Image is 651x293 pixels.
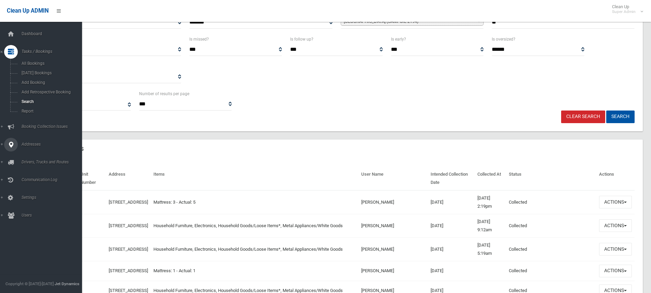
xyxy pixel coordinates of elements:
button: Actions [599,196,632,208]
a: [STREET_ADDRESS] [109,247,148,252]
td: Mattress: 3 - Actual: 5 [151,190,359,214]
td: Collected [506,237,596,261]
th: Intended Collection Date [428,167,475,190]
label: Is oversized? [492,35,515,43]
td: Household Furniture, Electronics, Household Goods/Loose Items*, Metal Appliances/White Goods [151,214,359,237]
span: Dashboard [19,31,87,36]
td: [DATE] 2:19pm [475,190,506,214]
span: All Bookings [19,61,81,66]
th: Unit Number [78,167,106,190]
span: Clean Up [609,4,642,14]
span: Communication Log [19,177,87,182]
strong: Jet Dynamics [55,281,79,286]
td: [DATE] [428,237,475,261]
td: Collected [506,261,596,281]
span: Users [19,213,87,218]
a: [STREET_ADDRESS] [109,223,148,228]
th: Actions [596,167,635,190]
a: [STREET_ADDRESS] [109,268,148,273]
td: [DATE] [428,190,475,214]
td: Collected [506,214,596,237]
td: Collected [506,190,596,214]
span: Copyright © [DATE]-[DATE] [5,281,54,286]
a: [STREET_ADDRESS] [109,288,148,293]
td: [DATE] [428,214,475,237]
td: Household Furniture, Electronics, Household Goods/Loose Items*, Metal Appliances/White Goods [151,237,359,261]
button: Actions [599,265,632,277]
td: [DATE] [428,261,475,281]
a: [STREET_ADDRESS] [109,200,148,205]
td: [PERSON_NAME] [358,190,428,214]
span: Settings [19,195,87,200]
th: Collected At [475,167,506,190]
label: Number of results per page [139,90,189,98]
span: Search [19,99,81,104]
span: Booking Collection Issues [19,124,87,129]
span: Add Booking [19,80,81,85]
a: Clear Search [561,111,605,123]
label: Is early? [391,35,406,43]
span: Clean Up ADMIN [7,8,49,14]
label: Is missed? [189,35,209,43]
td: [PERSON_NAME] [358,261,428,281]
th: Status [506,167,596,190]
td: [DATE] 9:12am [475,214,506,237]
span: Drivers, Trucks and Routes [19,160,87,164]
span: Addresses [19,142,87,147]
span: Tasks / Bookings [19,49,87,54]
span: [DATE] Bookings [19,71,81,75]
td: Mattress: 1 - Actual: 1 [151,261,359,281]
label: Is follow up? [290,35,313,43]
th: User Name [358,167,428,190]
button: Search [606,111,635,123]
small: Super Admin [612,9,636,14]
td: [PERSON_NAME] [358,237,428,261]
span: Report [19,109,81,114]
span: Add Retrospective Booking [19,90,81,94]
th: Items [151,167,359,190]
button: Actions [599,243,632,255]
td: [DATE] 5:19am [475,237,506,261]
th: Address [106,167,151,190]
button: Actions [599,219,632,232]
td: [PERSON_NAME] [358,214,428,237]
